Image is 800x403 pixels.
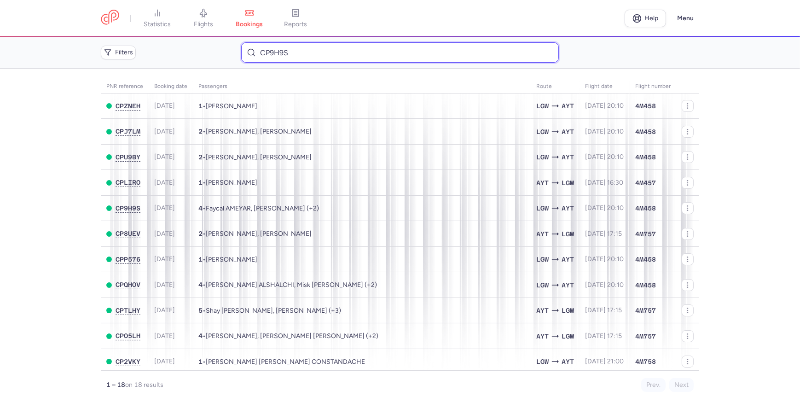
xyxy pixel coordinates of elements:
span: LGW [562,305,574,315]
span: [DATE] 20:10 [585,255,624,263]
span: AYT [536,305,549,315]
span: 1 [198,179,203,186]
span: LGW [536,254,549,264]
button: CPTLHY [116,307,140,315]
span: [DATE] 17:15 [585,306,622,314]
span: 4M757 [635,306,656,315]
span: [DATE] [154,179,175,187]
th: Passengers [193,80,531,93]
span: reports [284,20,307,29]
span: Fahad ALDAHAN [206,256,257,263]
span: AYT [536,331,549,341]
span: 4 [198,281,203,288]
button: Filters [101,46,136,59]
a: statistics [134,8,180,29]
span: 4M458 [635,280,656,290]
span: AYT [562,152,574,162]
span: [DATE] [154,102,175,110]
th: flight date [580,80,630,93]
span: Mumina Farole DHAGEY, Hamdi Ali ADDOW, Ibrahim Mumin ALI, Amina Mumin ALI [206,332,378,340]
span: Fikret KARAKAS, Hulya KARAKAS [206,153,312,161]
span: CPO5LH [116,332,140,339]
button: CPU9BY [116,153,140,161]
span: AYT [536,178,549,188]
span: 4M458 [635,101,656,111]
span: [DATE] [154,255,175,263]
button: CPZNEH [116,102,140,110]
span: 1 [198,102,203,110]
span: on 18 results [125,381,163,389]
button: CPO5LH [116,332,140,340]
a: reports [272,8,319,29]
span: • [198,153,312,161]
span: LGW [562,178,574,188]
span: LGW [536,203,549,213]
span: AYT [562,254,574,264]
span: LGW [562,229,574,239]
span: [DATE] 20:10 [585,281,624,289]
span: 4M758 [635,357,656,366]
span: flights [194,20,213,29]
span: Valentina Alexandra CONSTANDACHE [206,358,365,366]
span: [DATE] [154,357,175,365]
button: CP8UEV [116,230,140,238]
span: 2 [198,128,203,135]
span: [DATE] 20:10 [585,204,624,212]
span: 4 [198,332,203,339]
span: • [198,102,257,110]
span: [DATE] 20:10 [585,153,624,161]
span: Mariia NOVOZHILOVA [206,102,257,110]
span: LGW [536,152,549,162]
span: 4M458 [635,127,656,136]
span: CPP576 [116,256,140,263]
span: LGW [562,331,574,341]
button: CP2VKY [116,358,140,366]
span: 2 [198,153,203,161]
span: [DATE] [154,306,175,314]
a: CitizenPlane red outlined logo [101,10,119,27]
span: • [198,179,257,187]
span: [DATE] 21:00 [585,357,624,365]
span: Mays ALSHALCHI, Misk ALDAHAN, Ruby ALDAHAN, Zedan ALDAHAN [206,281,377,289]
span: AYT [562,127,574,137]
span: AYT [562,280,574,290]
th: PNR reference [101,80,149,93]
span: 4M757 [635,332,656,341]
span: Joan Frances WALLIS, Jacqueline Ann WALLIS [206,128,312,135]
span: [DATE] 20:10 [585,128,624,135]
span: • [198,281,377,289]
button: CPLIRO [116,179,140,187]
th: Flight number [630,80,676,93]
th: Route [531,80,580,93]
span: Shay Martyn DUNKLEY, Michael ADEKOYA, Lauren GOULD, Ava ADEKOYA, Amelie ADEKOYA [206,307,341,315]
button: CPJ7LM [116,128,140,135]
span: • [198,332,378,340]
span: • [198,307,341,315]
span: Faycal AMEYAR, Dalila MAOUCHE, Ania Zhor AMEYAR, Imad Eddine AMEYAR [206,204,319,212]
span: LGW [536,356,549,367]
span: AYT [536,229,549,239]
span: Filters [115,49,133,56]
a: flights [180,8,226,29]
span: 5 [198,307,203,314]
span: [DATE] [154,281,175,289]
span: 4 [198,204,203,212]
span: 1 [198,256,203,263]
span: • [198,256,257,263]
span: [DATE] [154,204,175,212]
span: statistics [144,20,171,29]
span: • [198,128,312,135]
button: CPQHOV [116,281,140,289]
span: Ivan CHELTSOV, Diana AVSHALUMOVA [206,230,312,238]
button: CP9H9S [116,204,140,212]
span: [DATE] 17:15 [585,230,622,238]
span: LGW [536,127,549,137]
span: AYT [562,101,574,111]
